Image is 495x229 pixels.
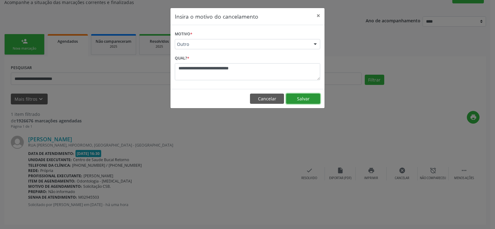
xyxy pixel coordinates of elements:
button: Salvar [286,94,320,104]
button: Close [312,8,325,23]
button: Cancelar [250,94,284,104]
span: Outro [177,41,308,47]
label: Qual? [175,54,189,63]
h5: Insira o motivo do cancelamento [175,12,258,20]
label: Motivo [175,29,192,39]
